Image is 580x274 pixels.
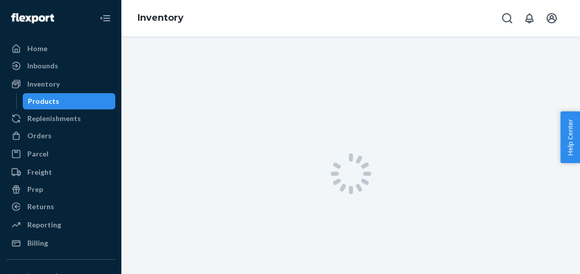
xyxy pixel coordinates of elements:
a: Freight [6,164,115,180]
div: Prep [27,184,43,194]
a: Orders [6,128,115,144]
a: Parcel [6,146,115,162]
div: Reporting [27,220,61,230]
div: Inventory [27,79,60,89]
a: Products [23,93,116,109]
div: Returns [27,202,54,212]
a: Inventory [6,76,115,92]
button: Close Navigation [95,8,115,28]
button: Open account menu [542,8,562,28]
div: Inbounds [27,61,58,71]
a: Prep [6,181,115,198]
button: Open Search Box [497,8,517,28]
a: Returns [6,199,115,215]
div: Replenishments [27,113,81,124]
ol: breadcrumbs [129,4,192,33]
div: Billing [27,238,48,248]
div: Home [27,44,48,54]
button: Open notifications [519,8,540,28]
div: Orders [27,131,52,141]
button: Help Center [560,111,580,163]
div: Products [28,96,59,106]
img: Flexport logo [11,13,54,23]
div: Freight [27,167,52,177]
a: Home [6,41,115,57]
a: Reporting [6,217,115,233]
a: Billing [6,235,115,251]
a: Inbounds [6,58,115,74]
div: Parcel [27,149,49,159]
a: Replenishments [6,110,115,127]
a: Inventory [138,12,184,23]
